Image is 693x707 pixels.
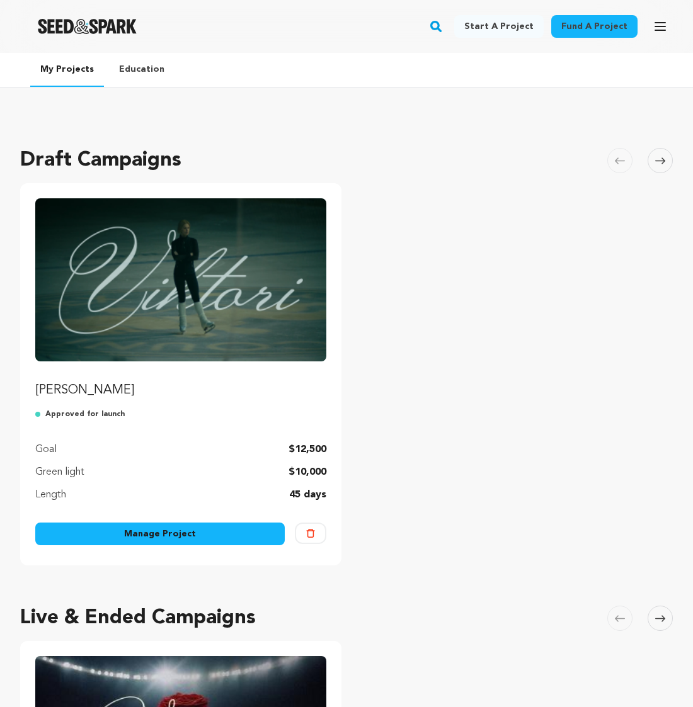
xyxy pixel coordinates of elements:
a: My Projects [30,53,104,87]
a: Fund Viktori [35,198,326,399]
img: Seed&Spark Logo Dark Mode [38,19,137,34]
img: trash-empty.svg [306,529,315,538]
img: approved-for-launch.svg [35,409,45,419]
p: Length [35,487,66,502]
h2: Draft Campaigns [20,145,181,176]
p: [PERSON_NAME] [35,382,326,399]
a: Education [109,53,175,86]
a: Start a project [454,15,544,38]
p: Approved for launch [35,409,326,419]
p: $10,000 [289,465,326,480]
a: Manage Project [35,523,285,545]
p: $12,500 [289,442,326,457]
a: Fund a project [551,15,638,38]
a: Seed&Spark Homepage [38,19,137,34]
p: 45 days [289,487,326,502]
h2: Live & Ended Campaigns [20,603,256,633]
p: Goal [35,442,57,457]
p: Green light [35,465,84,480]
